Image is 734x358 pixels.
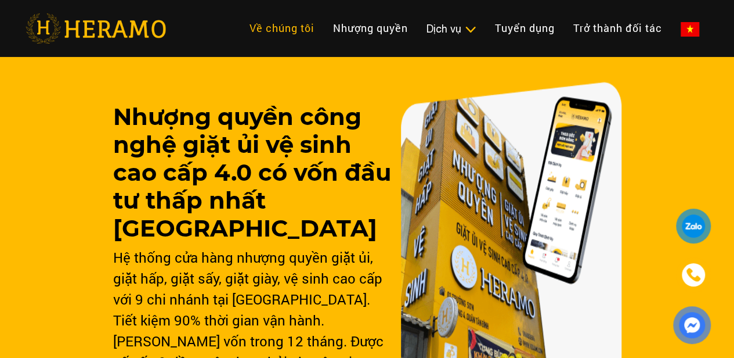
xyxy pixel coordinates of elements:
img: phone-icon [686,268,700,282]
a: Về chúng tôi [240,16,324,41]
img: heramo-logo.png [26,13,166,44]
a: Nhượng quyền [324,16,417,41]
img: subToggleIcon [464,24,476,35]
a: Tuyển dụng [486,16,564,41]
a: phone-icon [678,259,709,291]
a: Trở thành đối tác [564,16,671,41]
img: vn-flag.png [681,22,699,37]
div: Dịch vụ [426,21,476,37]
h3: Nhượng quyền công nghệ giặt ủi vệ sinh cao cấp 4.0 có vốn đầu tư thấp nhất [GEOGRAPHIC_DATA] [113,103,391,242]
